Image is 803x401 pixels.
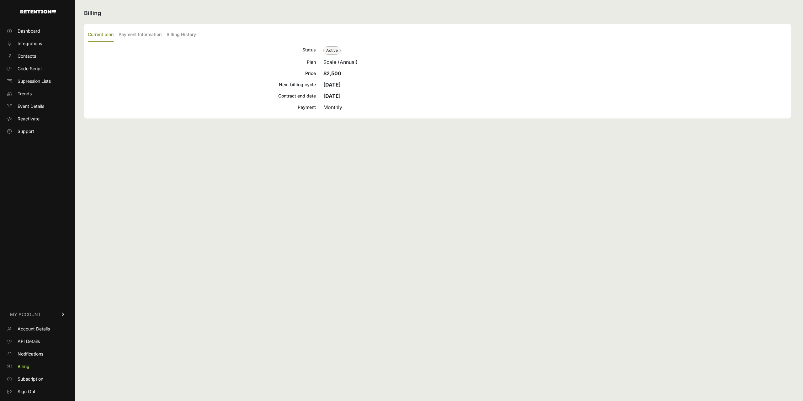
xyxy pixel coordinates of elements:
div: Next billing cycle [88,81,316,88]
span: Code Script [18,66,42,72]
span: Sign Out [18,388,35,395]
a: Billing [4,361,72,372]
a: Sign Out [4,387,72,397]
span: MY ACCOUNT [10,311,41,318]
div: Status [88,46,316,55]
span: Subscription [18,376,43,382]
span: API Details [18,338,40,345]
div: Plan [88,58,316,66]
span: Active [323,46,341,55]
a: Support [4,126,72,136]
a: Integrations [4,39,72,49]
a: Trends [4,89,72,99]
a: MY ACCOUNT [4,305,72,324]
span: Billing [18,363,29,370]
span: Contacts [18,53,36,59]
strong: [DATE] [323,82,341,88]
a: Code Script [4,64,72,74]
label: Payment Information [119,28,162,42]
span: Trends [18,91,32,97]
a: Subscription [4,374,72,384]
span: Notifications [18,351,43,357]
strong: $2,500 [323,70,341,77]
a: Supression Lists [4,76,72,86]
a: Contacts [4,51,72,61]
div: Scale (Annual) [323,58,787,66]
img: Retention.com [20,10,56,13]
a: Reactivate [4,114,72,124]
div: Payment [88,103,316,111]
div: Contract end date [88,92,316,100]
a: API Details [4,336,72,346]
span: Supression Lists [18,78,51,84]
span: Account Details [18,326,50,332]
div: Price [88,70,316,77]
strong: [DATE] [323,93,341,99]
span: Reactivate [18,116,40,122]
span: Integrations [18,40,42,47]
a: Account Details [4,324,72,334]
h2: Billing [84,9,791,18]
label: Billing History [167,28,196,42]
span: Dashboard [18,28,40,34]
a: Event Details [4,101,72,111]
label: Current plan [88,28,114,42]
a: Dashboard [4,26,72,36]
span: Event Details [18,103,44,109]
a: Notifications [4,349,72,359]
div: Monthly [323,103,787,111]
span: Support [18,128,34,135]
